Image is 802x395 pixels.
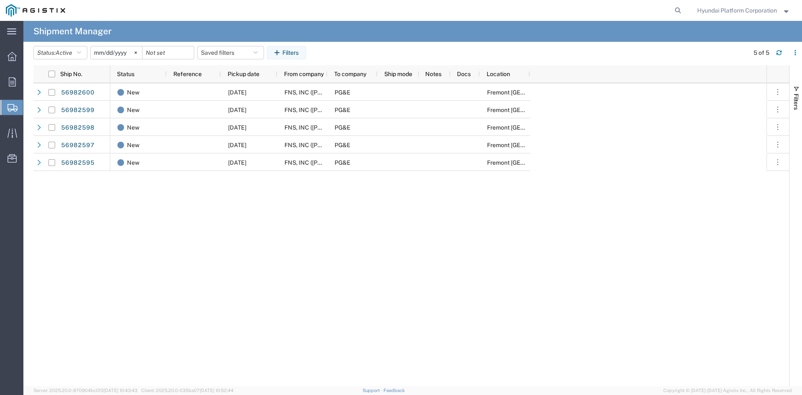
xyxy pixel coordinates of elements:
span: Hyundai Platform Corporation [697,6,777,15]
button: Saved filters [197,46,264,59]
img: logo [6,4,65,17]
span: PG&E [335,89,350,96]
button: Status:Active [33,46,87,59]
span: FNS, INC (Harmon)(C/O Hyundai Corporation) [284,159,431,166]
div: 5 of 5 [754,48,769,57]
span: Fremont DC [487,107,571,113]
span: Fremont DC [487,89,571,96]
input: Not set [142,46,194,59]
span: FNS, INC (Harmon)(C/O Hyundai Corporation) [284,142,431,148]
span: Ship mode [384,71,412,77]
span: Status [117,71,135,77]
span: 09/30/2025 [228,159,246,166]
span: FNS, INC (Harmon)(C/O Hyundai Corporation) [284,89,431,96]
span: Pickup date [228,71,259,77]
span: New [127,84,140,101]
a: 56982598 [61,121,95,135]
button: Hyundai Platform Corporation [697,5,791,15]
span: Server: 2025.20.0-970904bc0f3 [33,388,137,393]
span: FNS, INC (Harmon)(C/O Hyundai Corporation) [284,124,431,131]
span: Reference [173,71,202,77]
h4: Shipment Manager [33,21,112,42]
span: 09/30/2025 [228,89,246,96]
span: Filters [793,94,799,110]
a: 56982597 [61,139,95,152]
span: PG&E [335,107,350,113]
a: Support [363,388,383,393]
span: Ship No. [60,71,82,77]
span: Active [56,49,72,56]
span: Fremont DC [487,159,571,166]
span: FNS, INC (Harmon)(C/O Hyundai Corporation) [284,107,431,113]
span: New [127,154,140,171]
span: 09/30/2025 [228,142,246,148]
span: Location [487,71,510,77]
span: New [127,136,140,154]
span: From company [284,71,324,77]
span: Notes [425,71,442,77]
span: [DATE] 10:43:43 [104,388,137,393]
span: New [127,101,140,119]
span: PG&E [335,124,350,131]
a: 56982595 [61,156,95,170]
span: [DATE] 10:52:44 [200,388,233,393]
span: Docs [457,71,471,77]
span: 09/30/2025 [228,107,246,113]
span: To company [334,71,366,77]
span: Copyright © [DATE]-[DATE] Agistix Inc., All Rights Reserved [663,387,792,394]
span: Fremont DC [487,124,571,131]
a: Feedback [383,388,405,393]
span: Client: 2025.20.0-035ba07 [141,388,233,393]
span: 09/30/2025 [228,124,246,131]
a: 56982599 [61,104,95,117]
input: Not set [91,46,142,59]
a: 56982600 [61,86,95,99]
span: New [127,119,140,136]
span: PG&E [335,142,350,148]
span: PG&E [335,159,350,166]
button: Filters [267,46,306,59]
span: Fremont DC [487,142,571,148]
